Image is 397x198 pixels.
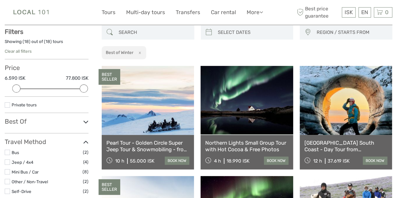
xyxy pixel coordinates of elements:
[5,75,25,82] label: 6.590 ISK
[72,10,80,17] button: Open LiveChat chat widget
[130,158,154,164] div: 55.000 ISK
[295,5,340,19] span: Best price guarantee
[264,157,288,165] a: book now
[176,8,200,17] a: Transfers
[5,5,58,20] img: Local 101
[5,138,89,146] h3: Travel Method
[83,188,89,195] span: (2)
[384,9,389,15] span: 0
[211,8,236,17] a: Car rental
[205,140,288,153] a: Northern Lights Small Group Tour with Hot Cocoa & Free Photos
[314,27,389,38] button: REGION / STARTS FROM
[83,158,89,166] span: (4)
[328,158,350,164] div: 37.619 ISK
[115,158,124,164] span: 10 h
[304,140,387,153] a: [GEOGRAPHIC_DATA] South Coast - Day Tour from [GEOGRAPHIC_DATA]
[24,39,29,45] label: 18
[46,39,50,45] label: 18
[12,160,33,165] a: Jeep / 4x4
[214,158,221,164] span: 4 h
[134,49,143,56] button: x
[83,149,89,156] span: (2)
[99,69,120,85] div: BEST SELLER
[5,28,23,35] strong: Filters
[12,179,48,184] a: Other / Non-Travel
[106,50,133,55] h2: Best of Winter
[5,49,32,54] a: Clear all filters
[345,9,353,15] span: ISK
[363,157,387,165] a: book now
[83,168,89,175] span: (8)
[102,8,115,17] a: Tours
[12,189,31,194] a: Self-Drive
[12,169,39,174] a: Mini Bus / Car
[247,8,263,17] a: More
[313,158,322,164] span: 12 h
[358,7,371,18] div: EN
[165,157,189,165] a: book now
[106,140,189,153] a: Pearl Tour - Golden Circle Super Jeep Tour & Snowmobiling - from [GEOGRAPHIC_DATA]
[215,27,290,38] input: SELECT DATES
[5,118,89,125] h3: Best Of
[83,178,89,185] span: (2)
[99,179,120,195] div: BEST SELLER
[126,8,165,17] a: Multi-day tours
[116,27,191,38] input: SEARCH
[66,75,89,82] label: 77.800 ISK
[5,39,89,48] div: Showing ( ) out of ( ) tours
[12,150,19,155] a: Bus
[227,158,249,164] div: 18.990 ISK
[5,64,89,72] h3: Price
[12,102,37,107] a: Private tours
[9,11,71,16] p: We're away right now. Please check back later!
